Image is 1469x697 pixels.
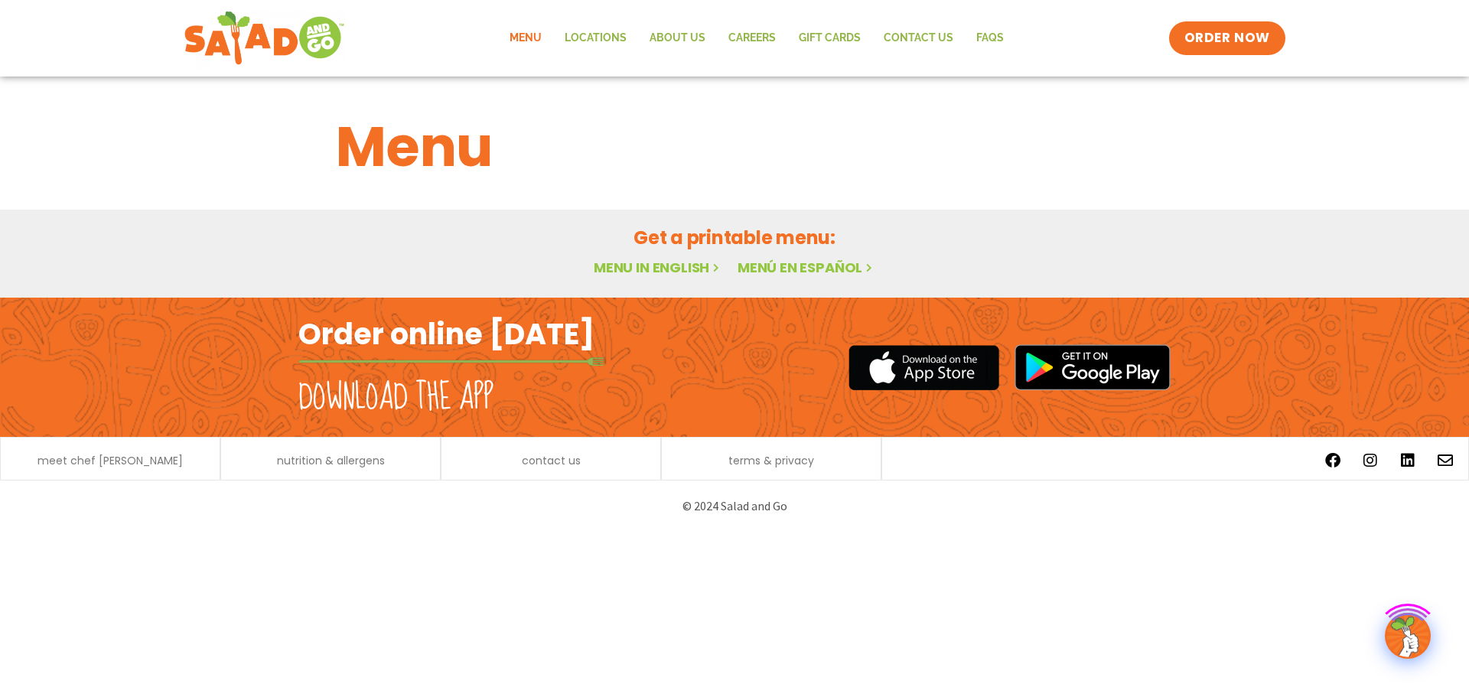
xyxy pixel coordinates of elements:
img: fork [298,357,604,366]
a: Menú en español [738,258,875,277]
a: Locations [553,21,638,56]
a: meet chef [PERSON_NAME] [37,455,183,466]
h2: Order online [DATE] [298,315,594,353]
span: ORDER NOW [1184,29,1270,47]
img: google_play [1015,344,1171,390]
p: © 2024 Salad and Go [306,496,1163,516]
a: Careers [717,21,787,56]
a: Menu in English [594,258,722,277]
a: contact us [522,455,581,466]
h2: Download the app [298,376,493,419]
nav: Menu [498,21,1015,56]
a: terms & privacy [728,455,814,466]
a: nutrition & allergens [277,455,385,466]
img: appstore [849,343,999,392]
img: new-SAG-logo-768×292 [184,8,345,69]
a: Menu [498,21,553,56]
h2: Get a printable menu: [336,224,1133,251]
a: About Us [638,21,717,56]
a: Contact Us [872,21,965,56]
a: FAQs [965,21,1015,56]
a: ORDER NOW [1169,21,1285,55]
h1: Menu [336,106,1133,188]
a: GIFT CARDS [787,21,872,56]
